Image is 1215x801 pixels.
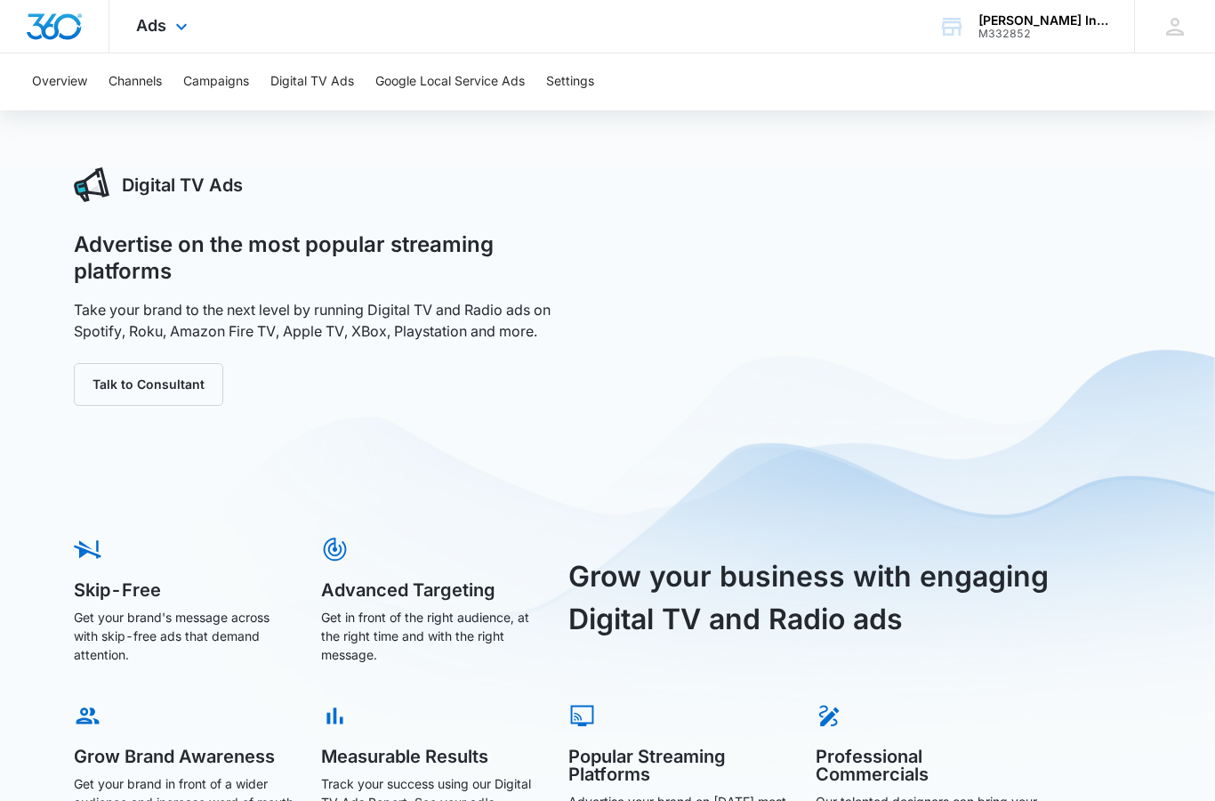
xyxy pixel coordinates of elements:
h3: Grow your business with engaging Digital TV and Radio ads [568,555,1068,641]
iframe: 5 Reasons Why Digital TV Works So Well [627,167,1141,457]
button: Overview [32,53,87,110]
p: Get in front of the right audience, at the right time and with the right message. [321,608,543,664]
h5: Skip-Free [74,581,296,599]
div: account name [978,13,1108,28]
p: Get your brand's message across with skip-free ads that demand attention. [74,608,296,664]
div: account id [978,28,1108,40]
span: Ads [136,16,166,35]
p: Take your brand to the next level by running Digital TV and Radio ads on Spotify, Roku, Amazon Fi... [74,299,588,342]
h5: Measurable Results [321,748,543,765]
button: Campaigns [183,53,249,110]
h5: Professional Commercials [816,748,1038,783]
button: Google Local Service Ads [375,53,525,110]
h1: Advertise on the most popular streaming platforms [74,231,588,285]
h5: Grow Brand Awareness [74,748,296,765]
button: Digital TV Ads [270,53,354,110]
h3: Digital TV Ads [122,172,243,198]
button: Talk to Consultant [74,363,223,406]
h5: Advanced Targeting [321,581,543,599]
h5: Popular Streaming Platforms [568,748,791,783]
button: Settings [546,53,594,110]
button: Channels [109,53,162,110]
